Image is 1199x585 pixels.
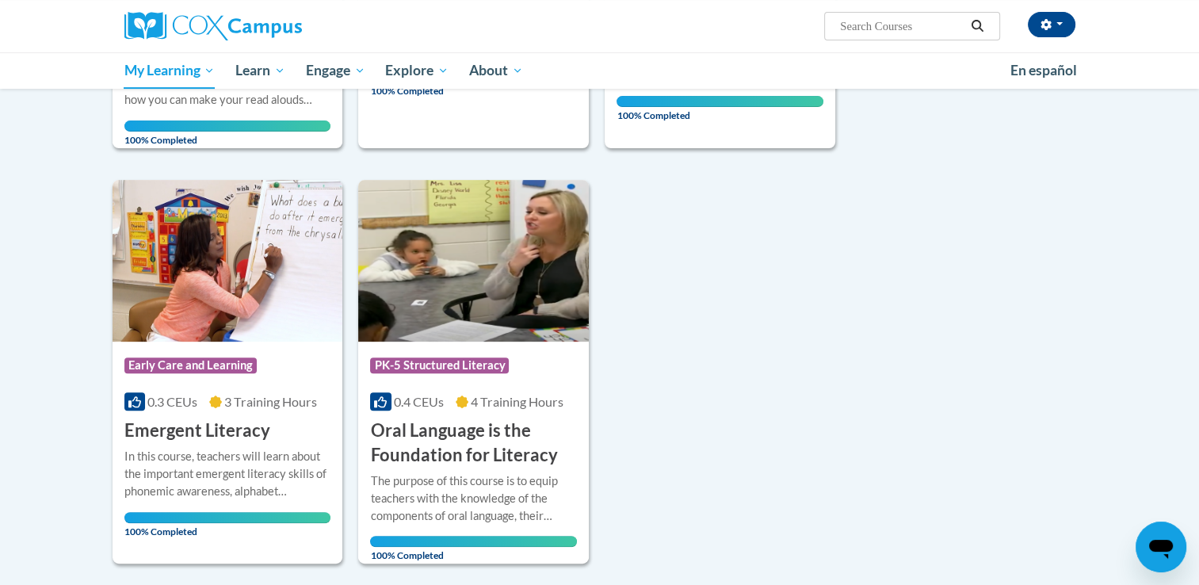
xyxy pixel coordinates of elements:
h3: Emergent Literacy [124,419,270,443]
button: Account Settings [1028,12,1075,37]
a: Course LogoPK-5 Structured Literacy0.4 CEUs4 Training Hours Oral Language is the Foundation for L... [358,180,589,564]
h3: Oral Language is the Foundation for Literacy [370,419,577,468]
input: Search Courses [838,17,965,36]
div: Your progress [124,512,331,523]
span: My Learning [124,61,215,80]
span: Learn [235,61,285,80]
span: 0.4 CEUs [394,394,444,409]
div: In this course, teachers will learn about the important emergent literacy skills of phonemic awar... [124,448,331,500]
img: Cox Campus [124,12,302,40]
span: En español [1010,62,1077,78]
img: Course Logo [113,180,343,342]
a: Cox Campus [124,12,426,40]
div: Your progress [617,96,823,107]
span: PK-5 Structured Literacy [370,357,509,373]
span: Engage [306,61,365,80]
span: 100% Completed [124,512,331,537]
span: 4 Training Hours [471,394,563,409]
div: Main menu [101,52,1099,89]
span: About [469,61,523,80]
a: Course LogoEarly Care and Learning0.3 CEUs3 Training Hours Emergent LiteracyIn this course, teach... [113,180,343,564]
iframe: Button to launch messaging window [1136,522,1186,572]
div: The purpose of this course is to equip teachers with the knowledge of the components of oral lang... [370,472,577,525]
img: Course Logo [358,180,589,342]
a: Explore [375,52,459,89]
span: 100% Completed [370,536,577,561]
span: 0.3 CEUs [147,394,197,409]
a: About [459,52,533,89]
a: Learn [225,52,296,89]
a: En español [1000,54,1087,87]
span: Explore [385,61,449,80]
a: My Learning [114,52,226,89]
span: 3 Training Hours [224,394,317,409]
span: 100% Completed [617,96,823,121]
button: Search [965,17,989,36]
a: Engage [296,52,376,89]
div: Your progress [124,120,331,132]
span: Early Care and Learning [124,357,257,373]
span: 100% Completed [124,120,331,146]
div: Your progress [370,536,577,547]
